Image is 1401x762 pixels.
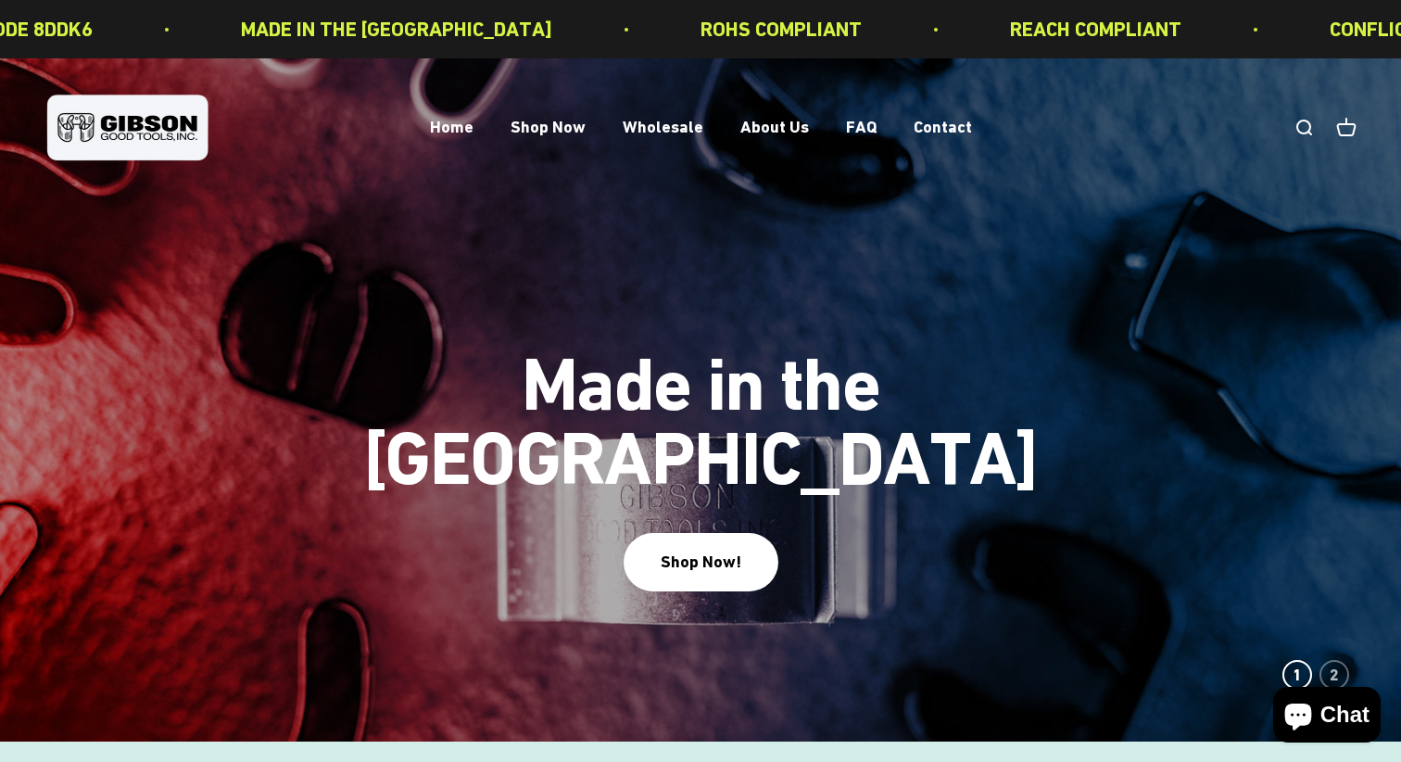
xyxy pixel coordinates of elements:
a: Contact [914,118,972,137]
button: Shop Now! [624,533,778,591]
a: Home [430,118,473,137]
p: MADE IN THE [GEOGRAPHIC_DATA] [240,13,551,45]
split-lines: Made in the [GEOGRAPHIC_DATA] [339,415,1062,502]
a: FAQ [846,118,877,137]
a: Shop Now [511,118,586,137]
button: 2 [1319,660,1349,690]
button: 1 [1282,660,1312,690]
inbox-online-store-chat: Shopify online store chat [1268,687,1386,747]
a: About Us [740,118,809,137]
p: REACH COMPLIANT [1009,13,1180,45]
a: Wholesale [623,118,703,137]
p: ROHS COMPLIANT [700,13,861,45]
div: Shop Now! [661,549,741,576]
